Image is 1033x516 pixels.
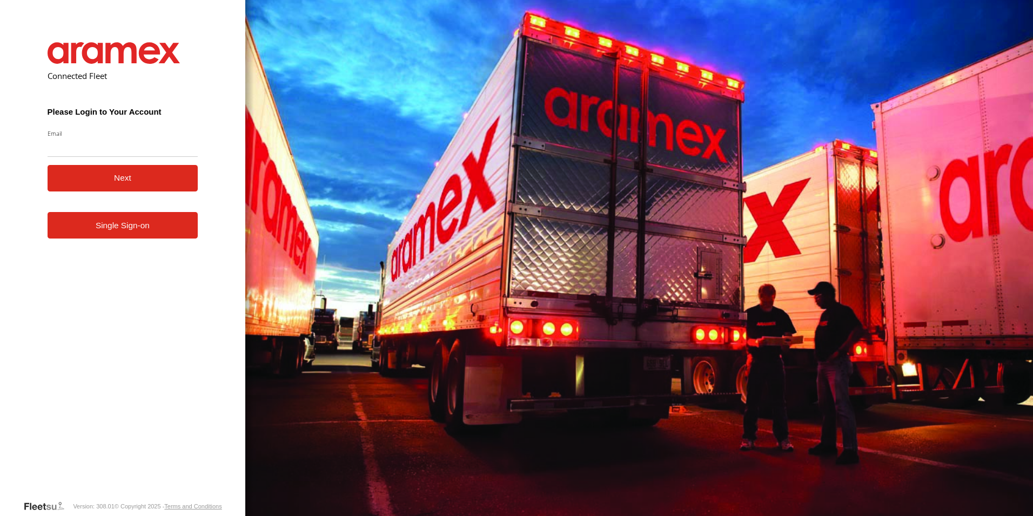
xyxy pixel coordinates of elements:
[48,42,180,64] img: Aramex
[48,70,198,81] h2: Connected Fleet
[48,165,198,191] button: Next
[48,107,198,116] h3: Please Login to Your Account
[48,212,198,239] a: Single Sign-on
[73,503,114,510] div: Version: 308.01
[23,501,73,512] a: Visit our Website
[115,503,222,510] div: © Copyright 2025 -
[164,503,222,510] a: Terms and Conditions
[48,129,198,137] label: Email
